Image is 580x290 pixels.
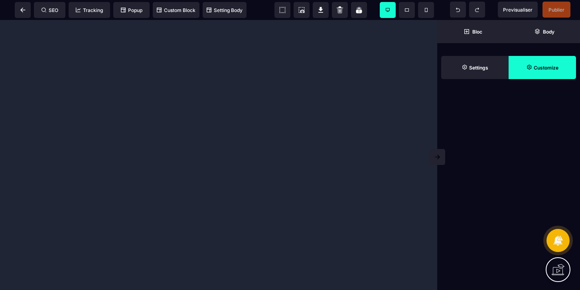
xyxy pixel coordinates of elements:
[157,7,195,13] span: Custom Block
[469,65,488,71] strong: Settings
[543,29,554,35] strong: Body
[498,2,538,18] span: Preview
[441,56,509,79] span: Settings
[503,7,533,13] span: Previsualiser
[121,7,142,13] span: Popup
[534,65,558,71] strong: Customize
[548,7,564,13] span: Publier
[437,20,509,43] span: Open Blocks
[41,7,58,13] span: SEO
[294,2,310,18] span: Screenshot
[207,7,243,13] span: Setting Body
[509,20,580,43] span: Open Layer Manager
[509,56,576,79] span: Open Style Manager
[274,2,290,18] span: View components
[472,29,482,35] strong: Bloc
[76,7,103,13] span: Tracking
